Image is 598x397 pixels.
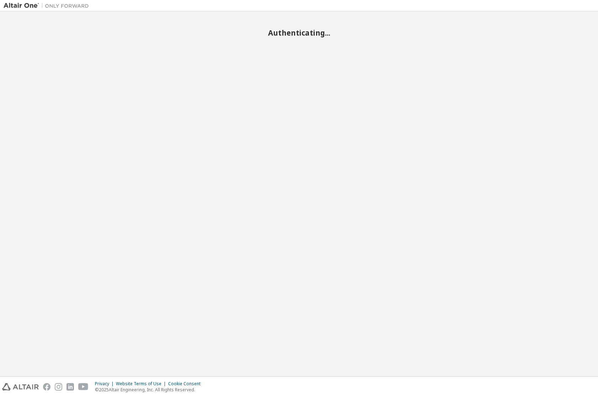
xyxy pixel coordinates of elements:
[43,383,50,391] img: facebook.svg
[116,381,168,387] div: Website Terms of Use
[4,2,92,9] img: Altair One
[95,381,116,387] div: Privacy
[168,381,205,387] div: Cookie Consent
[95,387,205,393] p: © 2025 Altair Engineering, Inc. All Rights Reserved.
[66,383,74,391] img: linkedin.svg
[78,383,89,391] img: youtube.svg
[55,383,62,391] img: instagram.svg
[2,383,39,391] img: altair_logo.svg
[4,28,594,37] h2: Authenticating...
